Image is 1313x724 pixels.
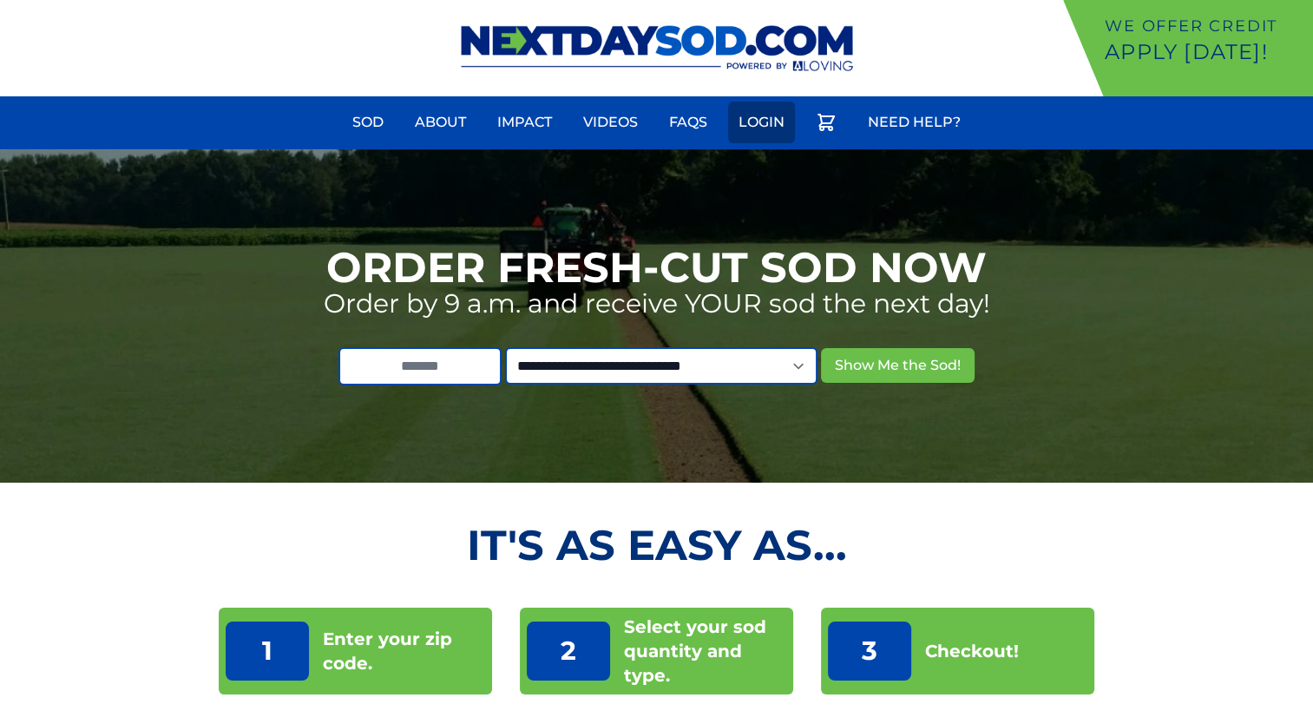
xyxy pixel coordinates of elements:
p: Select your sod quantity and type. [624,615,786,688]
a: Need Help? [857,102,971,143]
p: Order by 9 a.m. and receive YOUR sod the next day! [324,288,990,319]
a: Impact [487,102,562,143]
a: FAQs [659,102,718,143]
p: 3 [828,622,911,681]
p: We offer Credit [1105,14,1306,38]
p: 2 [527,622,610,681]
a: Sod [342,102,394,143]
h1: Order Fresh-Cut Sod Now [326,247,987,288]
a: About [404,102,476,143]
p: 1 [226,622,309,681]
p: Enter your zip code. [323,627,485,675]
a: Login [728,102,795,143]
p: Checkout! [925,639,1019,663]
button: Show Me the Sod! [821,348,975,383]
a: Videos [573,102,648,143]
h2: It's as Easy As... [219,524,1094,566]
p: Apply [DATE]! [1105,38,1306,66]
